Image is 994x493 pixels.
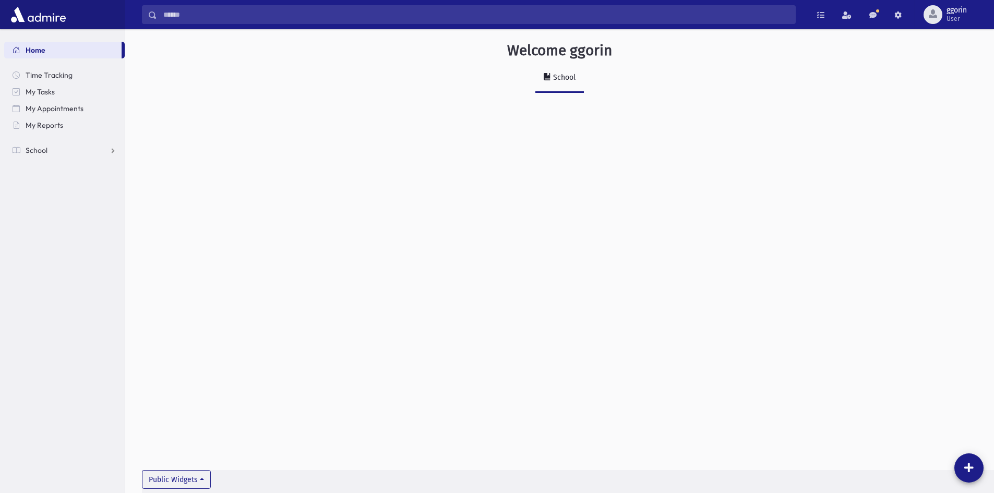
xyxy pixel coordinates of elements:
[26,70,73,80] span: Time Tracking
[4,83,125,100] a: My Tasks
[26,121,63,130] span: My Reports
[4,42,122,58] a: Home
[157,5,795,24] input: Search
[26,104,83,113] span: My Appointments
[26,146,47,155] span: School
[142,470,211,489] button: Public Widgets
[535,64,584,93] a: School
[8,4,68,25] img: AdmirePro
[26,45,45,55] span: Home
[4,100,125,117] a: My Appointments
[4,67,125,83] a: Time Tracking
[26,87,55,97] span: My Tasks
[947,6,967,15] span: ggorin
[4,142,125,159] a: School
[551,73,576,82] div: School
[947,15,967,23] span: User
[4,117,125,134] a: My Reports
[507,42,612,59] h3: Welcome ggorin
